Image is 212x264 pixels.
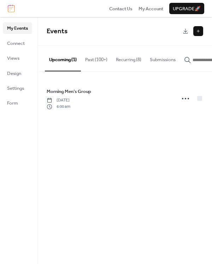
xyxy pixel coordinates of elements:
[47,88,91,95] a: Morning Men’s Group
[3,22,32,34] a: My Events
[7,100,18,107] span: Form
[81,46,112,70] button: Past (100+)
[7,85,24,92] span: Settings
[47,104,70,110] span: 6:00 am
[45,46,81,71] button: Upcoming (1)
[7,25,28,32] span: My Events
[3,68,32,79] a: Design
[3,37,32,49] a: Connect
[7,40,25,47] span: Connect
[169,3,204,14] button: Upgrade🚀
[139,5,163,12] a: My Account
[47,97,70,104] span: [DATE]
[112,46,146,70] button: Recurring (8)
[8,5,15,12] img: logo
[47,25,67,38] span: Events
[7,55,19,62] span: Views
[146,46,180,70] button: Submissions
[173,5,201,12] span: Upgrade 🚀
[3,82,32,94] a: Settings
[3,52,32,64] a: Views
[109,5,132,12] a: Contact Us
[3,97,32,108] a: Form
[47,88,91,95] span: Morning Men’s Group
[7,70,21,77] span: Design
